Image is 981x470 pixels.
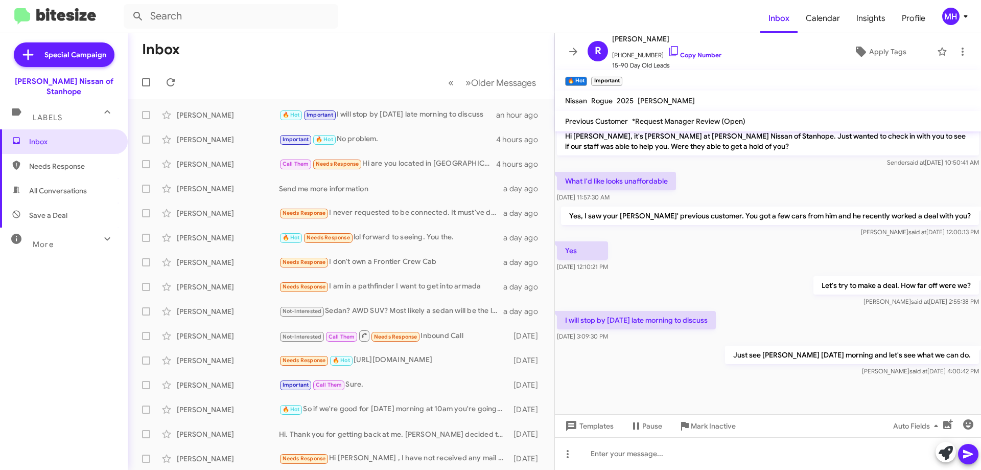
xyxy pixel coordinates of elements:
[283,161,309,167] span: Call Them
[33,113,62,122] span: Labels
[442,72,542,93] nav: Page navigation example
[283,234,300,241] span: 🔥 Hot
[503,282,546,292] div: a day ago
[887,159,979,166] span: Sender [DATE] 10:50:41 AM
[44,50,106,60] span: Special Campaign
[279,158,496,170] div: Hi are you located in [GEOGRAPHIC_DATA]?
[557,127,979,155] p: Hi [PERSON_NAME], it's [PERSON_NAME] at [PERSON_NAME] Nissan of Stanhope. Just wanted to check in...
[279,453,508,464] div: Hi [PERSON_NAME] , I have not received any mail coupons for service as I have in the past . Can y...
[503,306,546,317] div: a day ago
[177,429,279,439] div: [PERSON_NAME]
[177,380,279,390] div: [PERSON_NAME]
[508,429,546,439] div: [DATE]
[279,329,508,342] div: Inbound Call
[557,193,610,201] span: [DATE] 11:57:30 AM
[632,117,745,126] span: *Request Manager Review (Open)
[565,117,628,126] span: Previous Customer
[177,355,279,366] div: [PERSON_NAME]
[316,161,359,167] span: Needs Response
[283,111,300,118] span: 🔥 Hot
[177,159,279,169] div: [PERSON_NAME]
[459,72,542,93] button: Next
[612,60,721,71] span: 15-90 Day Old Leads
[283,357,326,364] span: Needs Response
[316,136,333,143] span: 🔥 Hot
[760,4,798,33] span: Inbox
[893,417,942,435] span: Auto Fields
[508,405,546,415] div: [DATE]
[29,186,87,196] span: All Conversations
[827,42,932,61] button: Apply Tags
[496,135,546,145] div: 4 hours ago
[503,257,546,267] div: a day ago
[908,228,926,236] span: said at
[503,208,546,218] div: a day ago
[471,77,536,88] span: Older Messages
[848,4,894,33] span: Insights
[279,184,503,194] div: Send me more information
[557,332,608,340] span: [DATE] 3:09:30 PM
[124,4,338,29] input: Search
[283,455,326,462] span: Needs Response
[622,417,670,435] button: Pause
[279,133,496,145] div: No problem.
[283,382,309,388] span: Important
[496,159,546,169] div: 4 hours ago
[316,382,342,388] span: Call Them
[14,42,114,67] a: Special Campaign
[885,417,950,435] button: Auto Fields
[374,333,417,340] span: Needs Response
[508,355,546,366] div: [DATE]
[668,51,721,59] a: Copy Number
[279,354,508,366] div: [URL][DOMAIN_NAME]
[894,4,933,33] a: Profile
[177,405,279,415] div: [PERSON_NAME]
[565,77,587,86] small: 🔥 Hot
[177,331,279,341] div: [PERSON_NAME]
[177,208,279,218] div: [PERSON_NAME]
[591,96,613,105] span: Rogue
[283,259,326,265] span: Needs Response
[465,76,471,89] span: »
[177,184,279,194] div: [PERSON_NAME]
[863,298,979,305] span: [PERSON_NAME] [DATE] 2:55:38 PM
[565,96,587,105] span: Nissan
[279,232,503,243] div: lol forward to seeing. You the.
[142,41,180,58] h1: Inbox
[177,306,279,317] div: [PERSON_NAME]
[557,172,676,190] p: What I'd like looks unaffordable
[725,346,979,364] p: Just see [PERSON_NAME] [DATE] morning and let's see what we can do.
[279,305,503,317] div: Sedan? AWD SUV? Most likely a sedan will be the least expensive in this market.
[307,111,333,118] span: Important
[307,234,350,241] span: Needs Response
[279,109,496,121] div: I will stop by [DATE] late morning to discuss
[177,233,279,243] div: [PERSON_NAME]
[508,380,546,390] div: [DATE]
[29,161,116,171] span: Needs Response
[29,210,67,220] span: Save a Deal
[279,281,503,293] div: I am in a pathfinder I want to get into armada
[177,135,279,145] div: [PERSON_NAME]
[279,404,508,415] div: So if we're good for [DATE] morning at 10am you're going to be working with my sales pro [PERSON_...
[612,45,721,60] span: [PHONE_NUMBER]
[595,43,601,59] span: R
[508,331,546,341] div: [DATE]
[670,417,744,435] button: Mark Inactive
[29,137,116,147] span: Inbox
[442,72,460,93] button: Previous
[329,333,355,340] span: Call Them
[283,333,322,340] span: Not-Interested
[177,454,279,464] div: [PERSON_NAME]
[279,429,508,439] div: Hi. Thank you for getting back at me. [PERSON_NAME] decided to go with a different car. Thank you...
[279,207,503,219] div: I never requested to be connected. It must've done it automatically
[503,184,546,194] div: a day ago
[279,256,503,268] div: I don't own a Frontier Crew Cab
[557,241,608,260] p: Yes
[617,96,634,105] span: 2025
[448,76,454,89] span: «
[933,8,970,25] button: MH
[861,228,979,236] span: [PERSON_NAME] [DATE] 12:00:13 PM
[557,263,608,271] span: [DATE] 12:10:21 PM
[563,417,614,435] span: Templates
